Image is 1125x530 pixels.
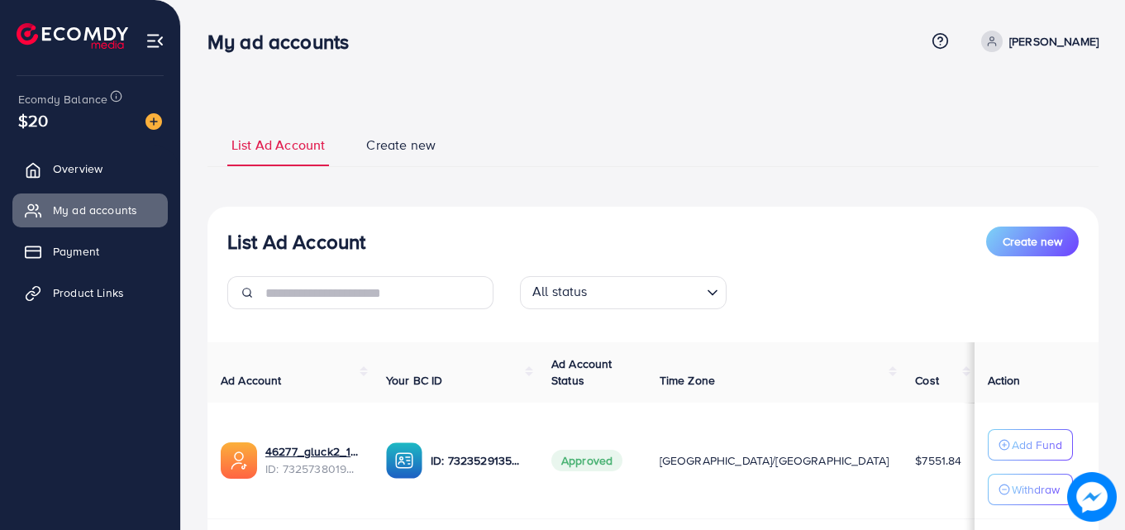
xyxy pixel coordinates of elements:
span: Approved [551,450,622,471]
span: Ad Account [221,372,282,389]
input: Search for option [593,279,700,305]
img: menu [145,31,164,50]
a: [PERSON_NAME] [975,31,1099,52]
span: Time Zone [660,372,715,389]
h3: List Ad Account [227,230,365,254]
button: Add Fund [988,429,1073,461]
span: All status [529,279,591,305]
a: My ad accounts [12,193,168,227]
a: 46277_gluck2_1705656333992 [265,443,360,460]
p: [PERSON_NAME] [1009,31,1099,51]
a: Payment [12,235,168,268]
span: Cost [915,372,939,389]
p: ID: 7323529135098331137 [431,451,525,470]
span: Create new [1003,233,1062,250]
span: Product Links [53,284,124,301]
span: [GEOGRAPHIC_DATA]/[GEOGRAPHIC_DATA] [660,452,889,469]
img: ic-ads-acc.e4c84228.svg [221,442,257,479]
span: Ecomdy Balance [18,91,107,107]
h3: My ad accounts [207,30,362,54]
img: ic-ba-acc.ded83a64.svg [386,442,422,479]
p: Add Fund [1012,435,1062,455]
span: Your BC ID [386,372,443,389]
span: $20 [18,108,48,132]
div: <span class='underline'>46277_gluck2_1705656333992</span></br>7325738019401580545 [265,443,360,477]
p: Withdraw [1012,480,1060,499]
span: Overview [53,160,102,177]
span: Action [988,372,1021,389]
span: ID: 7325738019401580545 [265,461,360,477]
span: My ad accounts [53,202,137,218]
button: Create new [986,227,1079,256]
button: Withdraw [988,474,1073,505]
span: Create new [366,136,436,155]
span: List Ad Account [231,136,325,155]
img: image [1067,472,1117,522]
span: $7551.84 [915,452,961,469]
span: Payment [53,243,99,260]
span: Ad Account Status [551,356,613,389]
img: image [145,113,162,130]
a: Overview [12,152,168,185]
a: Product Links [12,276,168,309]
div: Search for option [520,276,727,309]
img: logo [17,23,128,49]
